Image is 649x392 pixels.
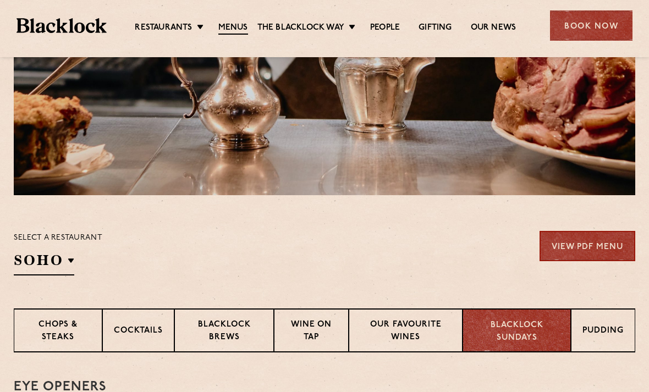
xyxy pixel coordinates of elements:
[419,23,452,34] a: Gifting
[114,325,163,339] p: Cocktails
[285,319,337,345] p: Wine on Tap
[474,319,559,344] p: Blacklock Sundays
[360,319,451,345] p: Our favourite wines
[14,231,102,245] p: Select a restaurant
[582,325,624,339] p: Pudding
[16,18,107,34] img: BL_Textured_Logo-footer-cropped.svg
[218,23,248,35] a: Menus
[540,231,635,261] a: View PDF Menu
[370,23,400,34] a: People
[14,251,74,275] h2: SOHO
[135,23,192,34] a: Restaurants
[550,10,632,41] div: Book Now
[471,23,516,34] a: Our News
[25,319,91,345] p: Chops & Steaks
[186,319,262,345] p: Blacklock Brews
[257,23,344,34] a: The Blacklock Way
